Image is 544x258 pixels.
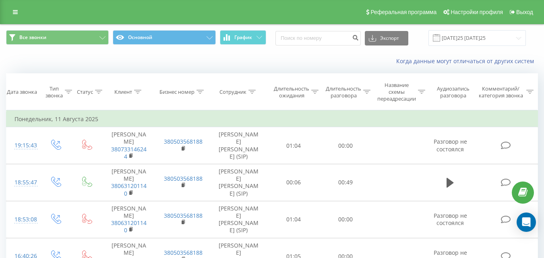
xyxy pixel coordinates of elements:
div: 18:55:47 [14,175,31,190]
td: [PERSON_NAME] [102,127,156,164]
button: Все звонки [6,30,109,45]
span: Выход [516,9,533,15]
span: Настройки профиля [451,9,503,15]
button: Основной [113,30,215,45]
a: 380503568188 [164,212,203,219]
a: Когда данные могут отличаться от других систем [396,57,538,65]
a: 380503568188 [164,175,203,182]
div: 18:53:08 [14,212,31,227]
span: Реферальная программа [370,9,436,15]
button: Экспорт [365,31,408,45]
div: Аудиозапись разговора [433,85,474,99]
a: 380631201140 [111,182,147,197]
td: 01:04 [268,127,320,164]
div: Комментарий/категория звонка [477,85,524,99]
td: [PERSON_NAME] [102,201,156,238]
td: [PERSON_NAME] [PERSON_NAME] (SIP) [210,164,268,201]
input: Поиск по номеру [275,31,361,45]
a: 380631201140 [111,219,147,234]
div: Бизнес номер [159,89,194,95]
a: 380503568188 [164,249,203,256]
span: График [234,35,252,40]
div: Open Intercom Messenger [517,213,536,232]
div: Дата звонка [7,89,37,95]
div: Название схемы переадресации [377,82,416,102]
td: [PERSON_NAME] [PERSON_NAME] (SIP) [210,201,268,238]
td: 00:49 [320,164,372,201]
td: [PERSON_NAME] [PERSON_NAME] (SIP) [210,127,268,164]
td: 00:00 [320,201,372,238]
div: 19:15:43 [14,138,31,153]
td: 00:06 [268,164,320,201]
div: Клиент [114,89,132,95]
span: Разговор не состоялся [434,212,467,227]
div: Сотрудник [219,89,246,95]
td: 00:00 [320,127,372,164]
td: [PERSON_NAME] [102,164,156,201]
a: 380733146244 [111,145,147,160]
span: Все звонки [19,34,46,41]
div: Длительность ожидания [274,85,309,99]
td: 01:04 [268,201,320,238]
div: Длительность разговора [326,85,361,99]
div: Статус [77,89,93,95]
button: График [220,30,266,45]
div: Тип звонка [46,85,63,99]
span: Разговор не состоялся [434,138,467,153]
td: Понедельник, 11 Августа 2025 [6,111,538,127]
a: 380503568188 [164,138,203,145]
